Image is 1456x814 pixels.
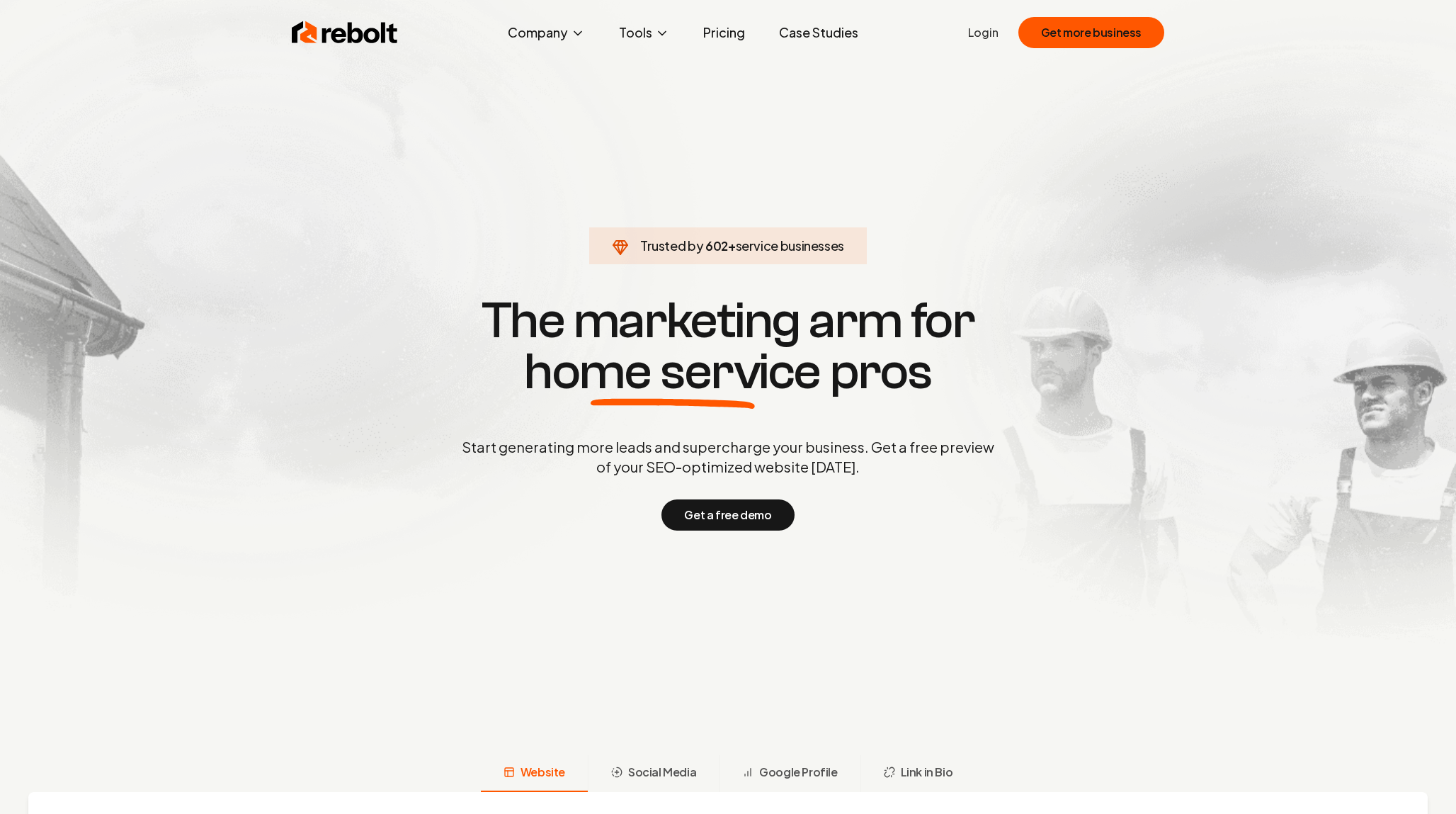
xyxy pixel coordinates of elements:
span: Website [521,764,565,781]
img: Rebolt Logo [292,18,398,47]
button: Website [481,755,588,792]
span: 602 [705,236,728,256]
button: Social Media [588,755,719,792]
button: Get a free demo [661,499,794,531]
button: Tools [608,18,681,47]
span: + [728,237,736,254]
span: service businesses [736,237,845,254]
p: Start generating more leads and supercharge your business. Get a free preview of your SEO-optimiz... [459,437,997,477]
a: Pricing [692,18,756,47]
button: Link in Bio [860,755,976,792]
span: Google Profile [759,764,837,781]
button: Get more business [1018,17,1164,48]
a: Case Studies [768,18,870,47]
button: Google Profile [719,755,860,792]
h1: The marketing arm for pros [388,295,1068,397]
button: Company [496,18,596,47]
a: Login [968,24,999,41]
span: Link in Bio [901,764,953,781]
span: Trusted by [640,237,703,254]
span: Social Media [628,764,696,781]
span: home service [524,346,821,397]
